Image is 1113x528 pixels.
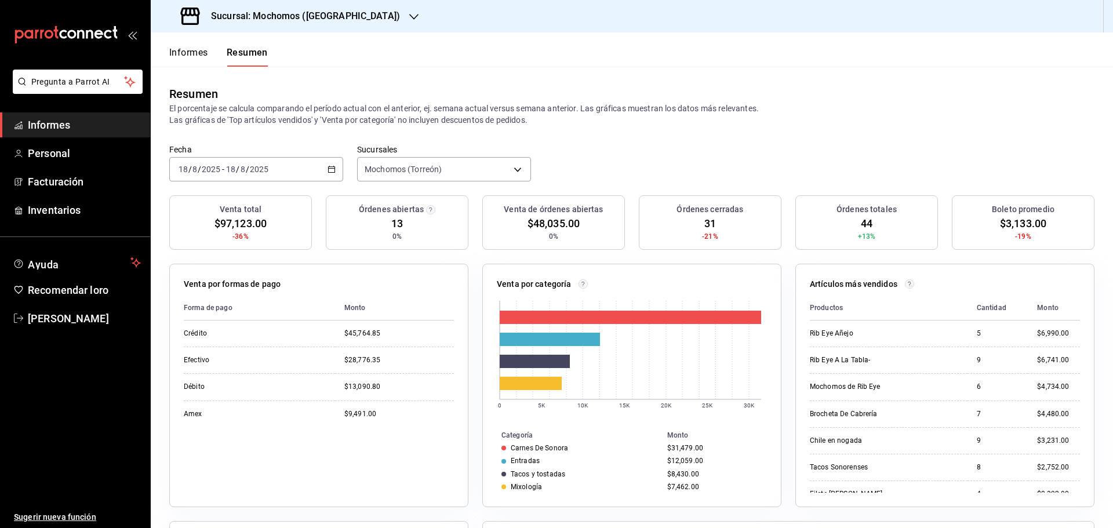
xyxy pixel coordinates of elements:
font: $28,776.35 [344,356,380,364]
input: -- [192,165,198,174]
font: 6 [977,383,981,391]
font: Venta de órdenes abiertas [504,205,603,214]
font: Resumen [227,47,268,58]
font: 8 [977,463,981,471]
font: Monto [1037,304,1059,312]
font: $6,741.00 [1037,356,1069,364]
font: $13,090.80 [344,383,380,391]
font: 9 [977,436,981,445]
text: 10K [577,402,588,409]
font: +13% [858,232,876,241]
font: Chile en nogada [810,436,862,445]
font: Recomendar loro [28,284,108,296]
font: Cantidad [977,304,1006,312]
font: Informes [28,119,70,131]
font: -19% [1015,232,1031,241]
font: / [198,165,201,174]
font: Amex [184,410,202,418]
text: 0 [498,402,501,409]
font: Tacos y tostadas [511,470,565,478]
font: Venta total [220,205,261,214]
font: Mochomos de Rib Eye [810,383,880,391]
font: 0% [392,232,402,241]
input: ---- [249,165,269,174]
font: Rib Eye Añejo [810,329,853,337]
text: 15K [619,402,630,409]
font: / [246,165,249,174]
font: Las gráficas de 'Top artículos vendidos' y 'Venta por categoría' no incluyen descuentos de pedidos. [169,115,528,125]
button: abrir_cajón_menú [128,30,137,39]
font: Informes [169,47,208,58]
text: 5K [538,402,545,409]
input: -- [225,165,236,174]
font: Órdenes abiertas [359,205,424,214]
div: pestañas de navegación [169,46,268,67]
font: $12,059.00 [667,457,703,465]
font: 13 [391,217,403,230]
font: Entradas [511,457,540,465]
font: 31 [704,217,716,230]
font: / [188,165,192,174]
font: Sugerir nueva función [14,512,96,522]
font: Filete [PERSON_NAME] [810,490,883,498]
font: Tacos Sonorenses [810,463,868,471]
input: -- [240,165,246,174]
font: $2,392.00 [1037,490,1069,498]
font: Categoría [501,431,533,439]
font: Ayuda [28,258,59,271]
font: $3,231.00 [1037,436,1069,445]
font: Resumen [169,87,218,101]
font: 44 [861,217,872,230]
font: Forma de pago [184,304,232,312]
text: 20K [661,402,672,409]
font: Órdenes cerradas [676,205,743,214]
font: Artículos más vendidos [810,279,897,289]
font: Monto [344,304,366,312]
font: Personal [28,147,70,159]
font: Carnes De Sonora [511,444,568,452]
font: Rib Eye A La Tabla- [810,356,870,364]
font: -21% [702,232,718,241]
font: Sucursales [357,144,397,154]
font: Inventarios [28,204,81,216]
font: [PERSON_NAME] [28,312,109,325]
font: Sucursal: Mochomos ([GEOGRAPHIC_DATA]) [211,10,400,21]
font: Venta por formas de pago [184,279,281,289]
font: / [236,165,239,174]
font: 0% [549,232,558,241]
font: 7 [977,410,981,418]
font: Venta por categoría [497,279,572,289]
font: 9 [977,356,981,364]
font: - [222,165,224,174]
button: Pregunta a Parrot AI [13,70,143,94]
font: Pregunta a Parrot AI [31,77,110,86]
font: $45,764.85 [344,329,380,337]
font: Mochomos (Torreón) [365,165,442,174]
font: -36% [232,232,249,241]
font: 4 [977,490,981,498]
font: $97,123.00 [214,217,267,230]
font: Facturación [28,176,83,188]
font: El porcentaje se calcula comparando el período actual con el anterior, ej. semana actual versus s... [169,104,759,113]
text: 25K [702,402,713,409]
a: Pregunta a Parrot AI [8,84,143,96]
font: Productos [810,304,843,312]
font: $48,035.00 [528,217,580,230]
input: ---- [201,165,221,174]
font: $4,480.00 [1037,410,1069,418]
font: Boleto promedio [992,205,1054,214]
font: $4,734.00 [1037,383,1069,391]
font: $3,133.00 [1000,217,1046,230]
font: Débito [184,383,205,391]
font: Brocheta De Cabrería [810,410,878,418]
font: $7,462.00 [667,483,699,491]
font: Órdenes totales [836,205,897,214]
font: $9,491.00 [344,410,376,418]
font: Crédito [184,329,207,337]
font: $6,990.00 [1037,329,1069,337]
font: Mixología [511,483,542,491]
font: $8,430.00 [667,470,699,478]
input: -- [178,165,188,174]
font: Efectivo [184,356,209,364]
font: Fecha [169,144,192,154]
